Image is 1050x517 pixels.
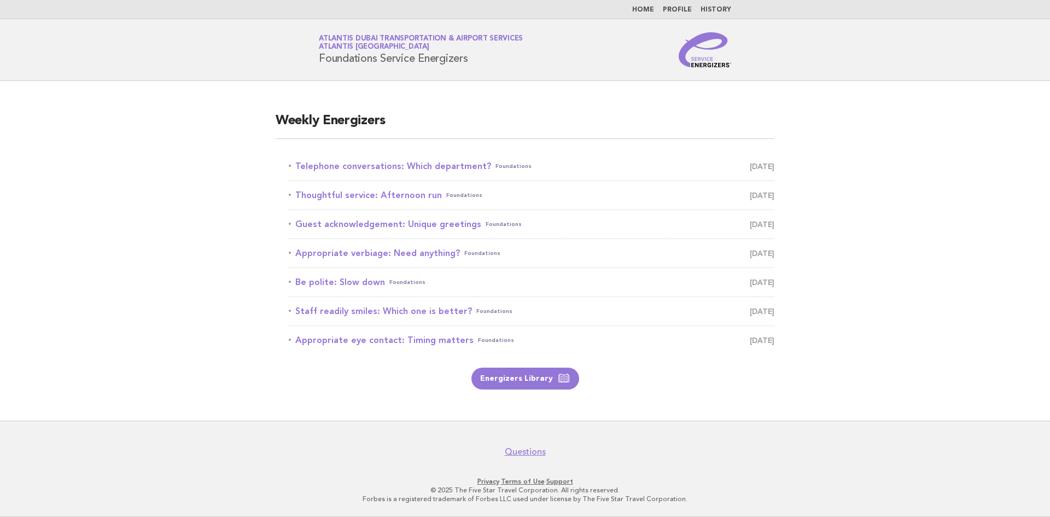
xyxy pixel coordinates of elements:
[289,246,774,261] a: Appropriate verbiage: Need anything?Foundations [DATE]
[190,477,860,486] p: · ·
[319,35,523,50] a: Atlantis Dubai Transportation & Airport ServicesAtlantis [GEOGRAPHIC_DATA]
[190,495,860,503] p: Forbes is a registered trademark of Forbes LLC used under license by The Five Star Travel Corpora...
[464,246,500,261] span: Foundations
[471,368,579,390] a: Energizers Library
[701,7,731,13] a: History
[446,188,482,203] span: Foundations
[750,304,774,319] span: [DATE]
[476,304,512,319] span: Foundations
[501,478,545,485] a: Terms of Use
[319,44,429,51] span: Atlantis [GEOGRAPHIC_DATA]
[495,159,532,174] span: Foundations
[289,275,774,290] a: Be polite: Slow downFoundations [DATE]
[486,217,522,232] span: Foundations
[289,217,774,232] a: Guest acknowledgement: Unique greetingsFoundations [DATE]
[389,275,425,290] span: Foundations
[750,188,774,203] span: [DATE]
[190,486,860,495] p: © 2025 The Five Star Travel Corporation. All rights reserved.
[750,333,774,348] span: [DATE]
[289,333,774,348] a: Appropriate eye contact: Timing mattersFoundations [DATE]
[750,217,774,232] span: [DATE]
[750,246,774,261] span: [DATE]
[477,478,499,485] a: Privacy
[750,159,774,174] span: [DATE]
[505,446,546,457] a: Questions
[679,32,731,67] img: Service Energizers
[289,188,774,203] a: Thoughtful service: Afternoon runFoundations [DATE]
[289,159,774,174] a: Telephone conversations: Which department?Foundations [DATE]
[632,7,654,13] a: Home
[546,478,573,485] a: Support
[289,304,774,319] a: Staff readily smiles: Which one is better?Foundations [DATE]
[478,333,514,348] span: Foundations
[276,112,774,139] h2: Weekly Energizers
[319,36,523,64] h1: Foundations Service Energizers
[750,275,774,290] span: [DATE]
[663,7,692,13] a: Profile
